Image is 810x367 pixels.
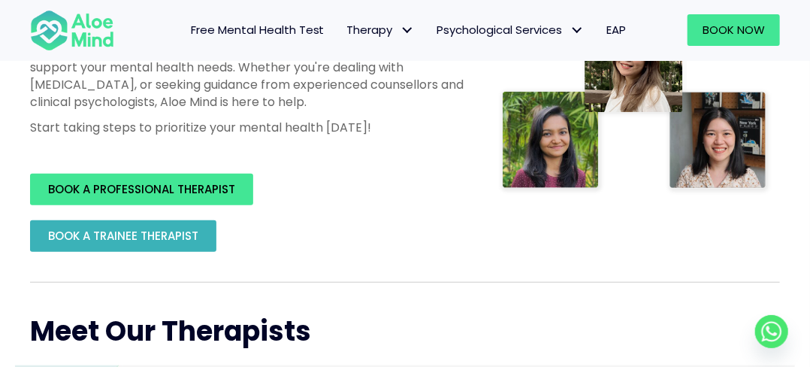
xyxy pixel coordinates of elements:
a: Book Now [688,14,780,46]
a: Whatsapp [755,315,788,348]
span: Free Mental Health Test [191,22,325,38]
span: EAP [607,22,627,38]
a: TherapyTherapy: submenu [336,14,426,46]
p: Discover professional therapy and counselling services tailored to support your mental health nee... [30,41,468,111]
span: Book Now [703,22,765,38]
img: Aloe mind Logo [30,9,114,52]
a: Free Mental Health Test [180,14,336,46]
span: Meet Our Therapists [30,312,311,350]
a: BOOK A TRAINEE THERAPIST [30,220,216,252]
a: BOOK A PROFESSIONAL THERAPIST [30,174,253,205]
nav: Menu [129,14,637,46]
a: Psychological ServicesPsychological Services: submenu [426,14,596,46]
a: EAP [596,14,638,46]
span: Psychological Services [437,22,585,38]
p: Start taking steps to prioritize your mental health [DATE]! [30,119,468,136]
span: Therapy [347,22,415,38]
span: BOOK A TRAINEE THERAPIST [48,228,198,244]
span: Psychological Services: submenu [567,20,588,41]
span: Therapy: submenu [397,20,419,41]
span: BOOK A PROFESSIONAL THERAPIST [48,181,235,197]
